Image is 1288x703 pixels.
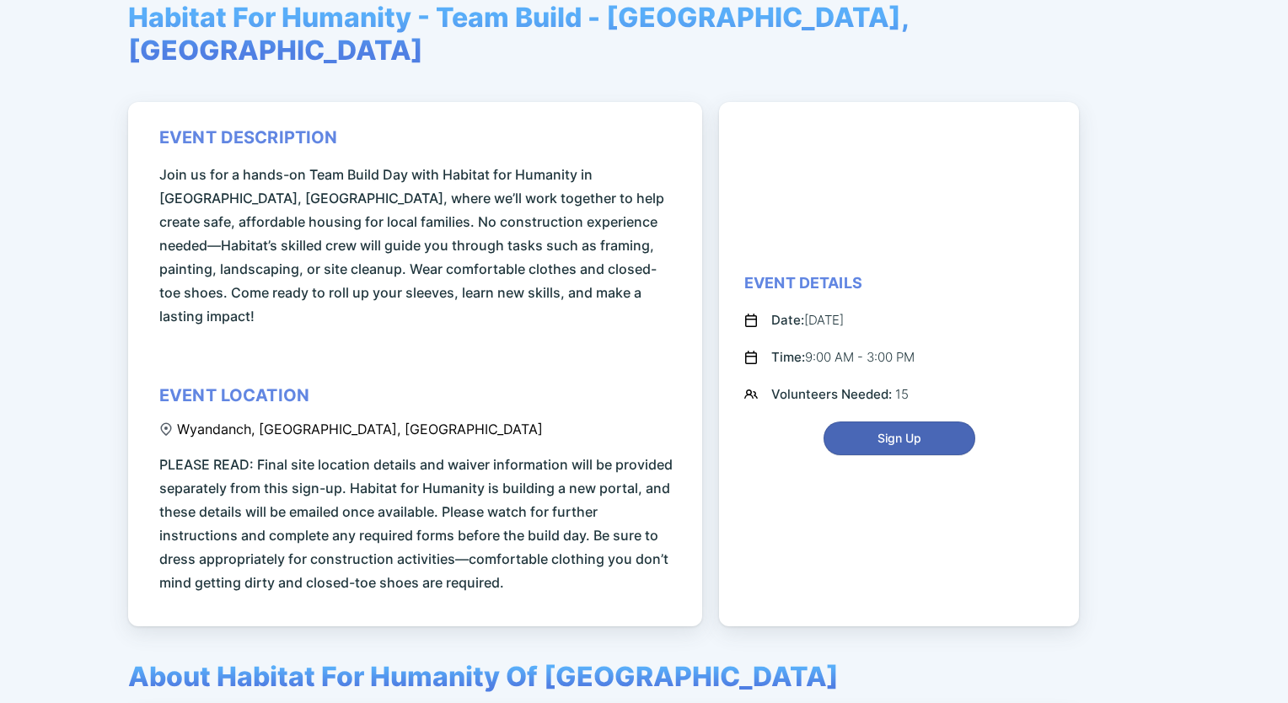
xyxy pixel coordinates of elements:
[159,163,677,328] span: Join us for a hands-on Team Build Day with Habitat for Humanity in [GEOGRAPHIC_DATA], [GEOGRAPHIC...
[771,310,844,330] div: [DATE]
[159,421,543,437] div: Wyandanch, [GEOGRAPHIC_DATA], [GEOGRAPHIC_DATA]
[128,660,839,693] span: About Habitat For Humanity Of [GEOGRAPHIC_DATA]
[771,349,805,365] span: Time:
[744,273,862,293] div: Event Details
[771,347,915,368] div: 9:00 AM - 3:00 PM
[159,453,677,594] span: PLEASE READ: Final site location details and waiver information will be provided separately from ...
[877,430,921,447] span: Sign Up
[771,384,909,405] div: 15
[159,127,338,148] div: event description
[128,1,1160,67] span: Habitat For Humanity - Team Build - [GEOGRAPHIC_DATA], [GEOGRAPHIC_DATA]
[771,386,895,402] span: Volunteers Needed:
[159,385,309,405] div: event location
[771,312,804,328] span: Date:
[824,421,975,455] button: Sign Up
